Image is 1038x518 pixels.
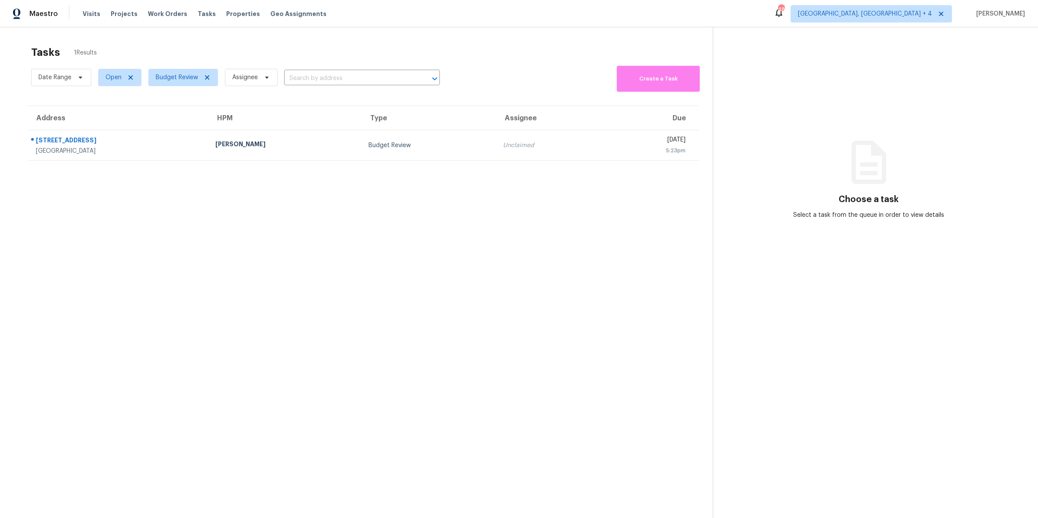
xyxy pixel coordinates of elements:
[156,73,198,82] span: Budget Review
[232,73,258,82] span: Assignee
[111,10,138,18] span: Projects
[83,10,100,18] span: Visits
[148,10,187,18] span: Work Orders
[791,211,947,219] div: Select a task from the queue in order to view details
[38,73,71,82] span: Date Range
[31,48,60,57] h2: Tasks
[429,73,441,85] button: Open
[36,136,202,147] div: [STREET_ADDRESS]
[270,10,327,18] span: Geo Assignments
[226,10,260,18] span: Properties
[973,10,1025,18] span: [PERSON_NAME]
[611,135,686,146] div: [DATE]
[368,141,489,150] div: Budget Review
[36,147,202,155] div: [GEOGRAPHIC_DATA]
[362,106,496,130] th: Type
[604,106,699,130] th: Due
[74,48,97,57] span: 1 Results
[29,10,58,18] span: Maestro
[106,73,122,82] span: Open
[839,195,899,204] h3: Choose a task
[198,11,216,17] span: Tasks
[284,72,416,85] input: Search by address
[28,106,208,130] th: Address
[798,10,932,18] span: [GEOGRAPHIC_DATA], [GEOGRAPHIC_DATA] + 4
[617,66,700,92] button: Create a Task
[208,106,362,130] th: HPM
[621,74,695,84] span: Create a Task
[503,141,597,150] div: Unclaimed
[496,106,604,130] th: Assignee
[611,146,686,155] div: 5:23pm
[215,140,355,151] div: [PERSON_NAME]
[778,5,784,14] div: 48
